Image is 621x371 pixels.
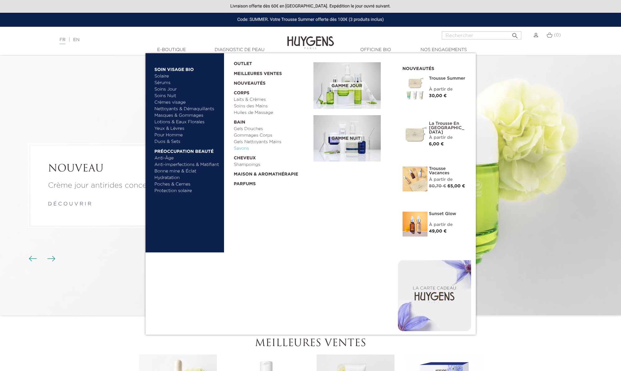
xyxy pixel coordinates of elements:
a: Anti-imperfections & Matifiant [155,162,220,168]
div: | [56,36,254,44]
a: EN [73,38,79,42]
a: Trousse Summer [429,76,466,81]
a: Soins Nuit [155,93,214,99]
p: Crème jour antirides concentrée [48,180,179,191]
a: Gommages Corps [234,132,309,139]
img: Trousse Summer [403,76,428,101]
img: routine_nuit_banner.jpg [313,115,381,162]
span: 65,00 € [447,184,465,188]
a: Shampoings [234,162,309,168]
img: gift-card-fr1.png [398,260,471,331]
h2: NOUVEAU [48,163,179,175]
div: À partir de [429,176,466,183]
a: FR [60,38,65,44]
a: Bain [234,116,309,126]
a: Pour Homme [155,132,220,139]
input: Rechercher [442,31,521,40]
a: Soins des Mains [234,103,309,110]
div: Boutons du carrousel [31,254,51,264]
a: Soins Jour [155,86,220,93]
span: 30,00 € [429,94,447,98]
a: Duos & Sets [155,139,220,145]
a: Nouveautés [234,77,309,87]
a: Parfums [234,178,309,187]
a: Meilleures Ventes [234,67,303,77]
a: Gamme jour [313,62,393,109]
img: Sunset glow- un teint éclatant [403,212,428,237]
h2: Meilleures ventes [138,338,484,350]
a: Hydratation [155,175,220,181]
a: Maison & Aromathérapie [234,168,309,178]
a: Diagnostic de peau [208,47,271,53]
a: Laits & Crèmes [234,96,309,103]
a: Nos engagements [413,47,475,53]
a: Anti-Âge [155,155,220,162]
img: routine_jour_banner.jpg [313,62,381,109]
a: Savons [234,145,309,152]
a: Masques & Gommages [155,112,220,119]
span: Gamme jour [330,82,364,90]
a: Nettoyants & Démaquillants [155,106,220,112]
a: Trousse Vacances [429,167,466,175]
a: Préoccupation beauté [155,145,220,155]
a: E-Boutique [141,47,203,53]
a: Crèmes visage [155,99,220,106]
img: Huygens [287,26,334,50]
a: Protection solaire [155,188,220,194]
a: Lotions & Eaux Florales [155,119,220,125]
button:  [509,30,521,38]
a: Officine Bio [345,47,407,53]
a: Sérums [155,80,220,86]
a: Poches & Cernes [155,181,220,188]
a: Bonne mine & Éclat [155,168,220,175]
a: Gels Douches [234,126,309,132]
span: 49,00 € [429,229,447,233]
a: Yeux & Lèvres [155,125,220,132]
a: Cheveux [234,152,309,162]
h2: Nouveautés [403,64,466,72]
a: La Trousse en [GEOGRAPHIC_DATA] [429,121,466,134]
a: Gamme nuit [313,115,393,162]
a: Solaire [155,73,220,80]
span: Gamme nuit [330,135,362,143]
div: À partir de [429,86,466,93]
i:  [511,30,519,38]
a: Soin Visage Bio [155,63,220,73]
span: 6,00 € [429,142,444,146]
a: Corps [234,87,309,96]
a: Gels Nettoyants Mains [234,139,309,145]
a: d é c o u v r i r [48,202,91,207]
span: (0) [554,33,561,37]
img: La Trousse vacances [403,167,428,191]
div: À partir de [429,222,466,228]
a: Huiles de Massage [234,110,309,116]
span: 80,70 € [429,184,446,188]
a: Sunset Glow [429,212,466,216]
img: La Trousse en Coton [403,121,428,146]
div: À partir de [429,134,466,141]
a: OUTLET [234,58,303,67]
